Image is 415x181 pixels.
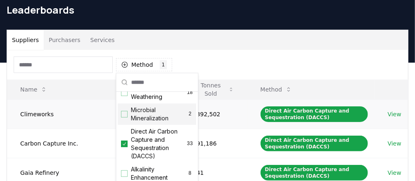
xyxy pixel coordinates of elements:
[108,129,183,158] td: 237
[261,136,368,151] div: Direct Air Carbon Capture and Sequestration (DACCS)
[187,89,193,96] span: 18
[14,81,54,98] button: Name
[44,30,85,50] button: Purchasers
[388,139,401,148] a: View
[131,106,187,122] span: Microbial Mineralization
[108,99,183,129] td: 973
[388,110,401,118] a: View
[85,30,120,50] button: Services
[116,58,172,71] button: Method1
[261,106,368,122] div: Direct Air Carbon Capture and Sequestration (DACCS)
[7,99,108,129] td: Climeworks
[183,99,247,129] td: 392,502
[131,127,187,160] span: Direct Air Carbon Capture and Sequestration (DACCS)
[7,3,408,16] h1: Leaderboards
[254,81,299,98] button: Method
[7,30,44,50] button: Suppliers
[388,169,401,177] a: View
[187,170,193,177] span: 8
[261,165,368,181] div: Direct Air Carbon Capture and Sequestration (DACCS)
[183,129,247,158] td: 91,186
[160,60,167,69] div: 1
[114,81,177,98] button: Tonnes Delivered
[187,141,193,147] span: 33
[187,111,193,118] span: 2
[131,85,187,101] span: Enhanced Weathering
[190,81,241,98] button: Tonnes Sold
[7,129,108,158] td: Carbon Capture Inc.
